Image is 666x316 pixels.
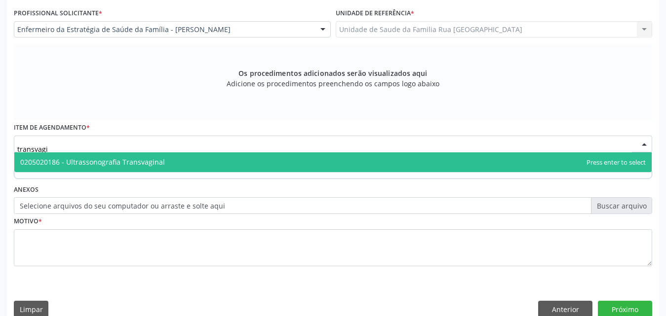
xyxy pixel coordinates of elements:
[14,6,102,21] label: Profissional Solicitante
[238,68,427,78] span: Os procedimentos adicionados serão visualizados aqui
[20,157,165,167] span: 0205020186 - Ultrassonografia Transvaginal
[14,214,42,229] label: Motivo
[336,6,414,21] label: Unidade de referência
[17,139,632,159] input: Buscar por procedimento
[17,25,311,35] span: Enfermeiro da Estratégia de Saúde da Família - [PERSON_NAME]
[14,120,90,136] label: Item de agendamento
[227,78,439,89] span: Adicione os procedimentos preenchendo os campos logo abaixo
[14,182,39,198] label: Anexos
